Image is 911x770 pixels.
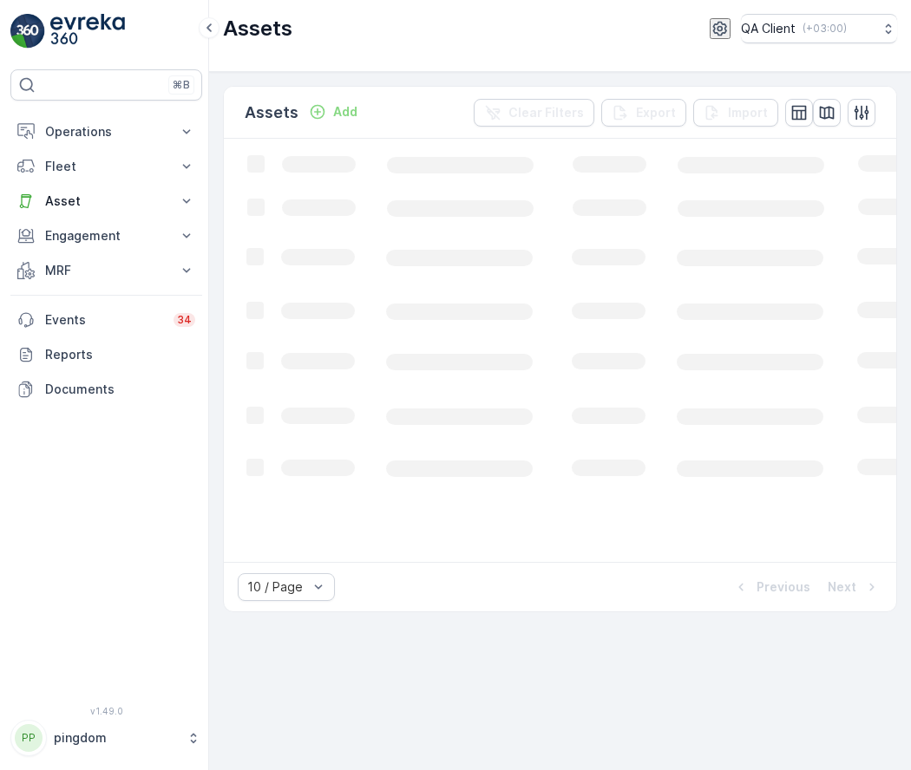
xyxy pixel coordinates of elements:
p: Documents [45,381,195,398]
p: QA Client [741,20,796,37]
p: Assets [245,101,298,125]
p: 34 [177,313,192,327]
button: Fleet [10,149,202,184]
p: Previous [757,578,810,596]
p: MRF [45,262,167,279]
button: MRF [10,253,202,288]
p: Export [636,104,676,121]
button: Next [826,577,882,597]
p: ⌘B [173,78,190,92]
p: pingdom [54,729,178,747]
span: v 1.49.0 [10,706,202,716]
p: Operations [45,123,167,140]
button: Asset [10,184,202,219]
img: logo [10,14,45,49]
p: ( +03:00 ) [803,22,847,36]
img: logo_light-DOdMpM7g.png [50,14,125,49]
p: Assets [223,15,292,42]
button: PPpingdom [10,720,202,756]
a: Events34 [10,303,202,337]
p: Add [333,103,357,121]
p: Events [45,311,163,329]
p: Fleet [45,158,167,175]
p: Engagement [45,227,167,245]
button: Clear Filters [474,99,594,127]
p: Clear Filters [508,104,584,121]
button: Operations [10,114,202,149]
button: Add [302,101,364,122]
p: Import [728,104,768,121]
a: Documents [10,372,202,407]
p: Asset [45,192,167,210]
button: Engagement [10,219,202,253]
p: Next [828,578,856,596]
button: Export [601,99,686,127]
a: Reports [10,337,202,372]
div: PP [15,724,43,752]
button: Import [693,99,778,127]
button: QA Client(+03:00) [741,14,897,43]
button: Previous [731,577,812,597]
p: Reports [45,346,195,363]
